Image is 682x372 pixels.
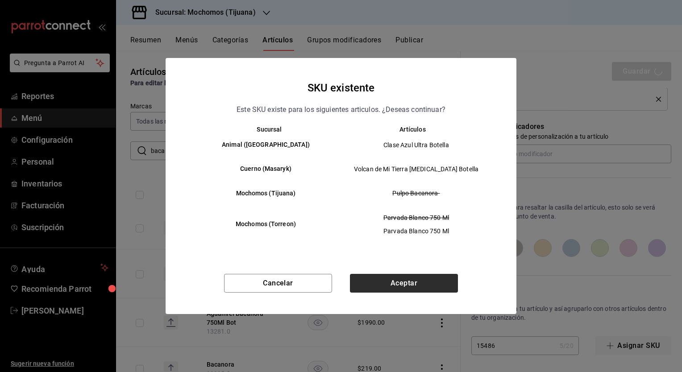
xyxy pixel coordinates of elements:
[349,213,484,222] span: Parvada Blanco 750 Ml
[198,164,334,174] h6: Cuerno (Masaryk)
[349,189,484,198] span: Pulpo Bacanora-
[350,274,458,293] button: Aceptar
[183,126,341,133] th: Sucursal
[349,141,484,149] span: Clase Azul Ultra Botella
[349,227,484,236] span: Parvada Blanco 750 Ml
[341,126,499,133] th: Artículos
[237,104,445,116] p: Este SKU existe para los siguientes articulos. ¿Deseas continuar?
[349,165,484,174] span: Volcan de Mi Tierra [MEDICAL_DATA] Botella
[224,274,332,293] button: Cancelar
[198,219,334,229] h6: Mochomos (Torreon)
[308,79,375,96] h4: SKU existente
[198,140,334,150] h6: Animal ([GEOGRAPHIC_DATA])
[198,189,334,198] h6: Mochomos (Tijuana)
